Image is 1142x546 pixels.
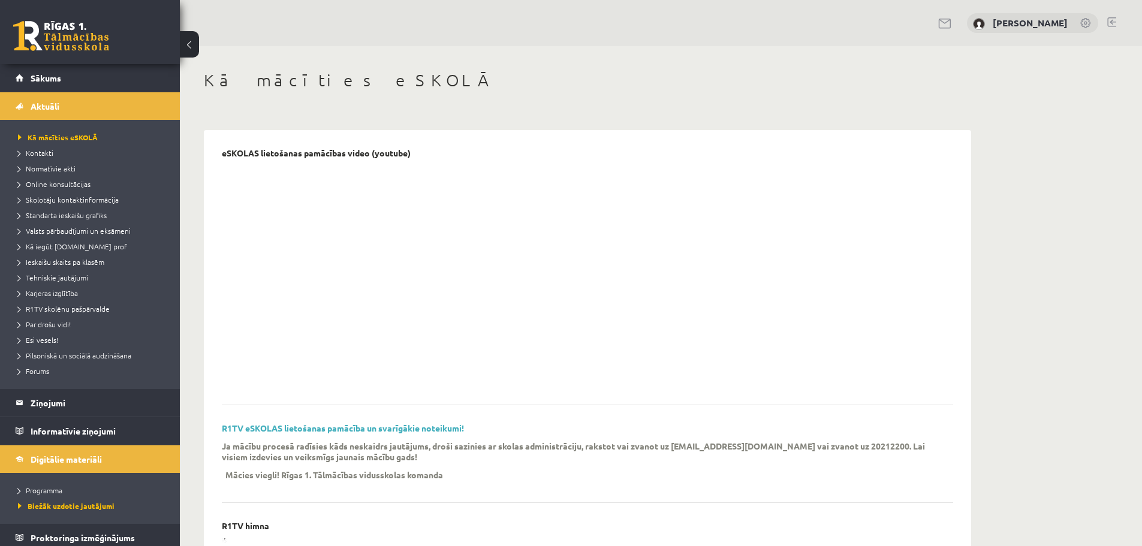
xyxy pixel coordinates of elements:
a: Par drošu vidi! [18,319,168,330]
img: Maija Petruse [973,18,985,30]
a: Esi vesels! [18,334,168,345]
a: Online konsultācijas [18,179,168,189]
a: Pilsoniskā un sociālā audzināšana [18,350,168,361]
a: Valsts pārbaudījumi un eksāmeni [18,225,168,236]
span: Kontakti [18,148,53,158]
span: Proktoringa izmēģinājums [31,532,135,543]
p: Ja mācību procesā radīsies kāds neskaidrs jautājums, droši sazinies ar skolas administrāciju, rak... [222,441,935,462]
span: Pilsoniskā un sociālā audzināšana [18,351,131,360]
span: Par drošu vidi! [18,319,71,329]
span: Biežāk uzdotie jautājumi [18,501,114,511]
a: Normatīvie akti [18,163,168,174]
a: Kontakti [18,147,168,158]
span: Programma [18,485,62,495]
a: Karjeras izglītība [18,288,168,298]
h1: Kā mācīties eSKOLĀ [204,70,971,91]
a: R1TV eSKOLAS lietošanas pamācība un svarīgākie noteikumi! [222,423,464,433]
legend: Ziņojumi [31,389,165,417]
a: Aktuāli [16,92,165,120]
a: Tehniskie jautājumi [18,272,168,283]
a: Kā mācīties eSKOLĀ [18,132,168,143]
a: Digitālie materiāli [16,445,165,473]
a: R1TV skolēnu pašpārvalde [18,303,168,314]
span: Sākums [31,73,61,83]
span: Aktuāli [31,101,59,111]
span: Esi vesels! [18,335,58,345]
span: Forums [18,366,49,376]
a: [PERSON_NAME] [993,17,1068,29]
span: Online konsultācijas [18,179,91,189]
span: R1TV skolēnu pašpārvalde [18,304,110,313]
a: Ziņojumi [16,389,165,417]
span: Karjeras izglītība [18,288,78,298]
span: Normatīvie akti [18,164,76,173]
a: Standarta ieskaišu grafiks [18,210,168,221]
p: Rīgas 1. Tālmācības vidusskolas komanda [281,469,443,480]
span: Digitālie materiāli [31,454,102,464]
p: R1TV himna [222,521,269,531]
span: Valsts pārbaudījumi un eksāmeni [18,226,131,236]
a: Skolotāju kontaktinformācija [18,194,168,205]
a: Biežāk uzdotie jautājumi [18,500,168,511]
legend: Informatīvie ziņojumi [31,417,165,445]
span: Skolotāju kontaktinformācija [18,195,119,204]
a: Rīgas 1. Tālmācības vidusskola [13,21,109,51]
span: Tehniskie jautājumi [18,273,88,282]
p: Mācies viegli! [225,469,279,480]
a: Forums [18,366,168,376]
span: Kā mācīties eSKOLĀ [18,132,98,142]
a: Kā iegūt [DOMAIN_NAME] prof [18,241,168,252]
span: Standarta ieskaišu grafiks [18,210,107,220]
a: Sākums [16,64,165,92]
a: Informatīvie ziņojumi [16,417,165,445]
a: Programma [18,485,168,496]
span: Ieskaišu skaits pa klasēm [18,257,104,267]
p: eSKOLAS lietošanas pamācības video (youtube) [222,148,411,158]
span: Kā iegūt [DOMAIN_NAME] prof [18,242,127,251]
a: Ieskaišu skaits pa klasēm [18,257,168,267]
